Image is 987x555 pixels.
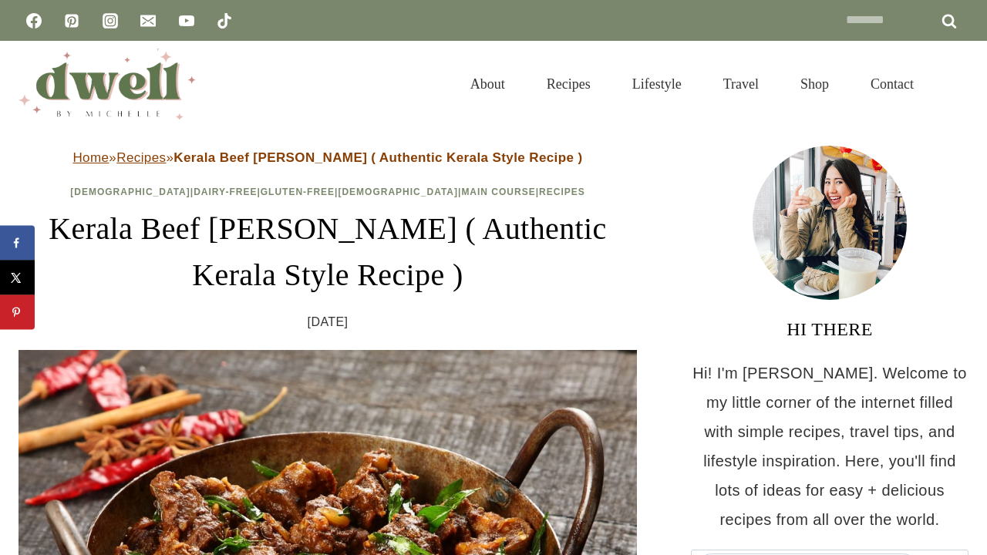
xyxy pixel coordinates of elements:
[526,57,611,111] a: Recipes
[116,150,166,165] a: Recipes
[70,187,190,197] a: [DEMOGRAPHIC_DATA]
[56,5,87,36] a: Pinterest
[70,187,585,197] span: | | | | |
[942,71,968,97] button: View Search Form
[173,150,582,165] strong: Kerala Beef [PERSON_NAME] ( Authentic Kerala Style Recipe )
[95,5,126,36] a: Instagram
[702,57,780,111] a: Travel
[691,358,968,534] p: Hi! I'm [PERSON_NAME]. Welcome to my little corner of the internet filled with simple recipes, tr...
[72,150,582,165] span: » »
[450,57,935,111] nav: Primary Navigation
[539,187,585,197] a: Recipes
[850,57,935,111] a: Contact
[194,187,257,197] a: Dairy-Free
[72,150,109,165] a: Home
[19,49,196,119] img: DWELL by michelle
[611,57,702,111] a: Lifestyle
[450,57,526,111] a: About
[338,187,458,197] a: [DEMOGRAPHIC_DATA]
[209,5,240,36] a: TikTok
[461,187,535,197] a: Main Course
[261,187,335,197] a: Gluten-Free
[19,206,637,298] h1: Kerala Beef [PERSON_NAME] ( Authentic Kerala Style Recipe )
[691,315,968,343] h3: HI THERE
[171,5,202,36] a: YouTube
[19,5,49,36] a: Facebook
[780,57,850,111] a: Shop
[308,311,349,334] time: [DATE]
[133,5,163,36] a: Email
